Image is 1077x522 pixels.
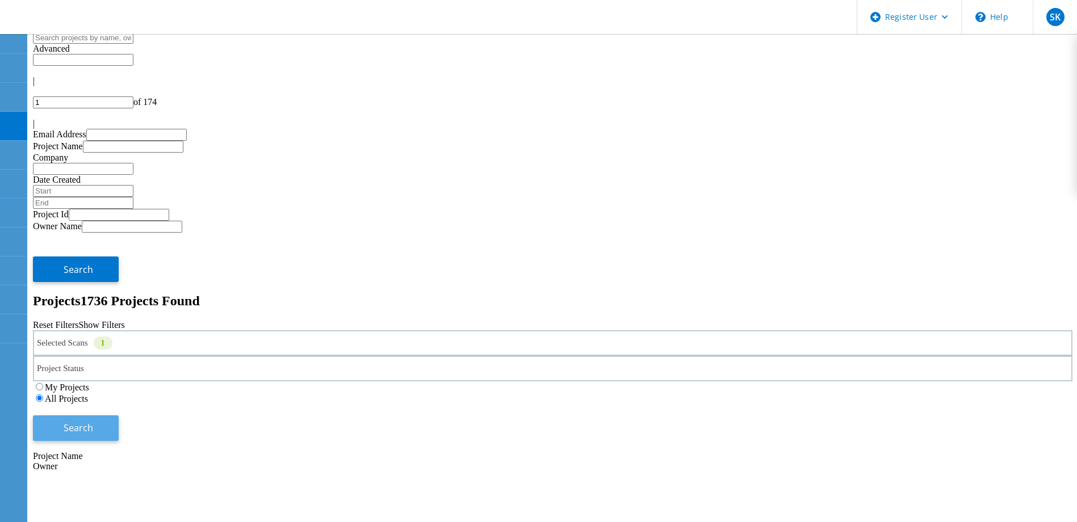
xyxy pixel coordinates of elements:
span: SK [1050,12,1061,22]
b: Projects [33,293,81,308]
label: All Projects [45,394,88,403]
label: Project Id [33,209,69,219]
label: My Projects [45,382,89,392]
span: Advanced [33,44,70,53]
label: Company [33,153,68,162]
label: Date Created [33,175,81,184]
input: End [33,197,133,209]
div: | [33,76,1072,86]
div: 1 [94,336,112,350]
label: Email Address [33,129,86,139]
button: Search [33,256,119,282]
span: 1736 Projects Found [81,293,200,308]
div: | [33,119,1072,129]
div: Owner [33,461,1072,472]
svg: \n [975,12,986,22]
span: of 174 [133,97,157,107]
div: Project Name [33,451,1072,461]
label: Owner Name [33,221,82,231]
div: Project Status [33,356,1072,381]
label: Project Name [33,141,83,151]
input: Start [33,185,133,197]
button: Search [33,415,119,441]
input: Search projects by name, owner, ID, company, etc [33,32,133,44]
a: Show Filters [78,320,124,330]
a: Reset Filters [33,320,78,330]
span: Search [64,263,93,276]
span: Search [64,422,93,434]
div: Selected Scans [33,330,1072,356]
a: Live Optics Dashboard [11,22,133,32]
